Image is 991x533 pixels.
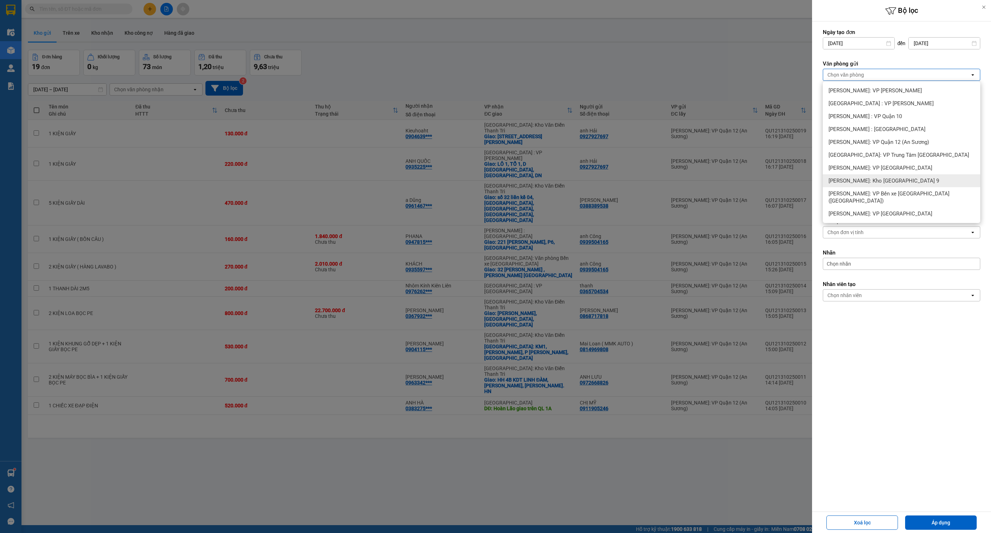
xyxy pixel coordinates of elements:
input: Select a date. [909,38,980,49]
svg: open [970,72,976,78]
label: Nhân viên tạo [823,281,980,288]
span: [PERSON_NAME]: VP Bến xe [GEOGRAPHIC_DATA] ([GEOGRAPHIC_DATA]) [829,190,977,204]
input: Select a date. [823,38,894,49]
span: [GEOGRAPHIC_DATA]: VP Trung Tâm [GEOGRAPHIC_DATA] [829,151,969,159]
label: Văn phòng gửi [823,60,980,67]
span: Chọn nhãn [827,260,851,267]
span: [PERSON_NAME]: VP Quận 12 (An Sương) [829,139,929,146]
div: Chọn văn phòng [827,71,864,78]
ul: Menu [823,81,980,223]
button: Xoá lọc [826,515,898,530]
span: [GEOGRAPHIC_DATA] : VP [PERSON_NAME] [829,100,934,107]
div: Chọn đơn vị tính [827,229,864,236]
label: Ngày tạo đơn [823,29,980,36]
svg: open [970,229,976,235]
span: [PERSON_NAME]: VP [PERSON_NAME] [829,87,922,94]
div: Chọn nhân viên [827,292,862,299]
span: [PERSON_NAME] : [GEOGRAPHIC_DATA] [829,126,926,133]
h6: Bộ lọc [812,5,991,16]
svg: open [970,292,976,298]
span: [PERSON_NAME]: Kho [GEOGRAPHIC_DATA] 9 [829,177,939,184]
button: Áp dụng [905,515,977,530]
span: [PERSON_NAME]: VP [GEOGRAPHIC_DATA] [829,210,932,217]
span: [PERSON_NAME]: VP [GEOGRAPHIC_DATA] [829,164,932,171]
span: [PERSON_NAME] : VP Quận 10 [829,113,902,120]
span: đến [898,40,906,47]
label: Nhãn [823,249,980,256]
